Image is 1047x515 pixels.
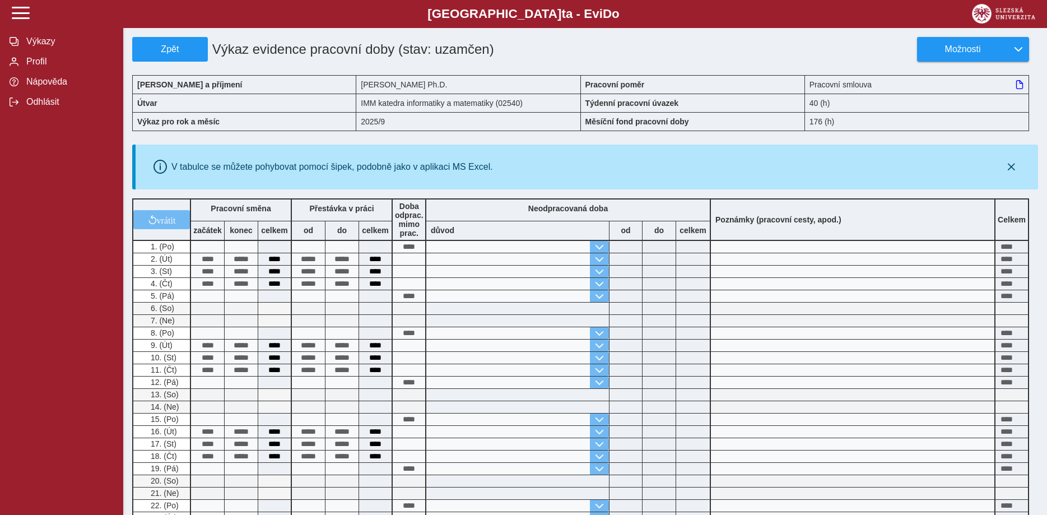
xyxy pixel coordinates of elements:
[137,117,220,126] b: Výkaz pro rok a měsíc
[133,210,190,229] button: vrátit
[612,7,620,21] span: o
[23,36,114,47] span: Výkazy
[148,378,179,387] span: 12. (Pá)
[191,226,224,235] b: začátek
[34,7,1013,21] b: [GEOGRAPHIC_DATA] a - Evi
[395,202,424,238] b: Doba odprac. mimo prac.
[325,226,359,235] b: do
[585,99,679,108] b: Týdenní pracovní úvazek
[917,37,1008,62] button: Možnosti
[643,226,676,235] b: do
[148,402,179,411] span: 14. (Ne)
[137,80,242,89] b: [PERSON_NAME] a příjmení
[148,328,174,337] span: 8. (Po)
[148,439,176,448] span: 17. (St)
[171,162,493,172] div: V tabulce se můžete pohybovat pomocí šipek, podobně jako v aplikaci MS Excel.
[148,489,179,498] span: 21. (Ne)
[585,117,689,126] b: Měsíční fond pracovní doby
[359,226,392,235] b: celkem
[132,37,208,62] button: Zpět
[137,99,157,108] b: Útvar
[927,44,999,54] span: Možnosti
[676,226,710,235] b: celkem
[356,112,580,131] div: 2025/9
[528,204,608,213] b: Neodpracovaná doba
[585,80,645,89] b: Pracovní poměr
[148,415,179,424] span: 15. (Po)
[148,242,174,251] span: 1. (Po)
[258,226,291,235] b: celkem
[431,226,454,235] b: důvod
[711,215,846,224] b: Poznámky (pracovní cesty, apod.)
[148,341,173,350] span: 9. (Út)
[211,204,271,213] b: Pracovní směna
[148,304,174,313] span: 6. (So)
[148,452,177,461] span: 18. (Čt)
[23,77,114,87] span: Nápověda
[148,279,173,288] span: 4. (Čt)
[208,37,510,62] h1: Výkaz evidence pracovní doby (stav: uzamčen)
[137,44,203,54] span: Zpět
[356,94,580,112] div: IMM katedra informatiky a matematiky (02540)
[148,353,176,362] span: 10. (St)
[23,57,114,67] span: Profil
[148,291,174,300] span: 5. (Pá)
[148,476,179,485] span: 20. (So)
[225,226,258,235] b: konec
[148,316,175,325] span: 7. (Ne)
[309,204,374,213] b: Přestávka v práci
[148,267,172,276] span: 3. (St)
[356,75,580,94] div: [PERSON_NAME] Ph.D.
[157,215,176,224] span: vrátit
[805,75,1029,94] div: Pracovní smlouva
[148,427,177,436] span: 16. (Út)
[292,226,325,235] b: od
[805,112,1029,131] div: 176 (h)
[998,215,1026,224] b: Celkem
[805,94,1029,112] div: 40 (h)
[148,254,173,263] span: 2. (Út)
[603,7,612,21] span: D
[609,226,642,235] b: od
[561,7,565,21] span: t
[148,464,179,473] span: 19. (Pá)
[23,97,114,107] span: Odhlásit
[972,4,1035,24] img: logo_web_su.png
[148,501,179,510] span: 22. (Po)
[148,365,177,374] span: 11. (Čt)
[148,390,179,399] span: 13. (So)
